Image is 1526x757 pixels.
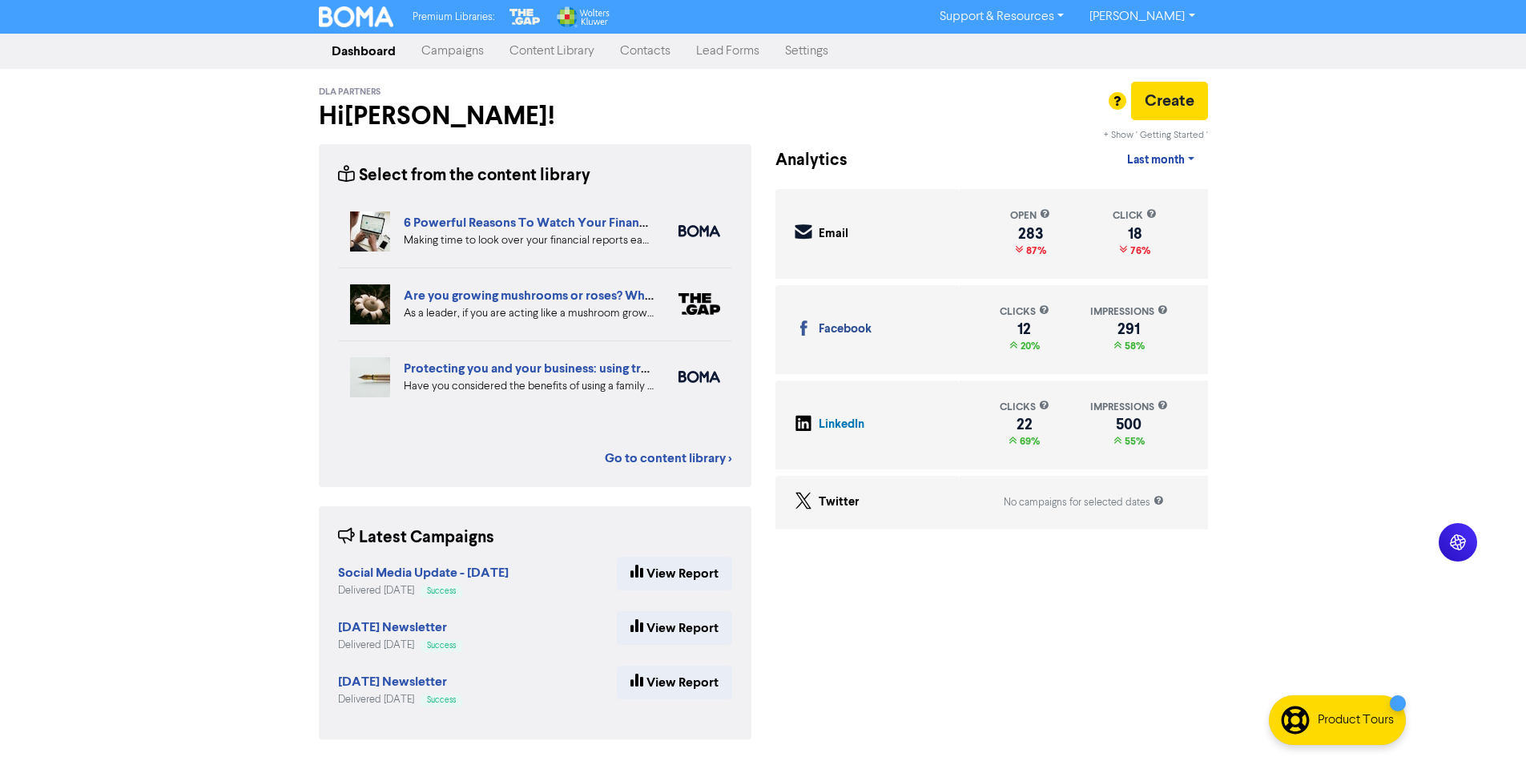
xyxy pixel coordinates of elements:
div: 283 [1010,228,1050,240]
div: Email [819,225,848,244]
div: LinkedIn [819,416,864,434]
iframe: Chat Widget [1325,584,1526,757]
div: Twitter [819,493,860,512]
span: 87% [1023,244,1046,257]
div: As a leader, if you are acting like a mushroom grower you’re unlikely to have a clear plan yourse... [404,305,654,322]
div: click [1113,208,1157,223]
img: boma_accounting [678,225,720,237]
div: Making time to look over your financial reports each month is an important task for any business ... [404,232,654,249]
a: 6 Powerful Reasons To Watch Your Financial Reports [404,215,707,231]
div: open [1010,208,1050,223]
div: Delivered [DATE] [338,638,462,653]
a: View Report [617,666,732,699]
span: DLA Partners [319,87,380,98]
div: + Show ' Getting Started ' [1104,128,1208,143]
a: Support & Resources [927,4,1077,30]
a: Last month [1114,144,1207,176]
div: 12 [1000,323,1049,336]
span: Success [427,696,456,704]
a: Dashboard [319,35,409,67]
img: Wolters Kluwer [555,6,610,27]
a: Content Library [497,35,607,67]
a: View Report [617,611,732,645]
span: 58% [1121,340,1145,352]
div: 500 [1090,418,1168,431]
div: 18 [1113,228,1157,240]
div: No campaigns for selected dates [1004,495,1164,510]
div: Delivered [DATE] [338,692,462,707]
a: Protecting you and your business: using trusts [404,360,664,376]
span: Success [427,642,456,650]
strong: Social Media Update - [DATE] [338,565,509,581]
div: clicks [1000,400,1049,415]
div: Delivered [DATE] [338,583,509,598]
div: 291 [1090,323,1168,336]
div: impressions [1090,304,1168,320]
span: 20% [1017,340,1040,352]
span: 55% [1121,435,1145,448]
div: 22 [1000,418,1049,431]
strong: [DATE] Newsletter [338,619,447,635]
div: impressions [1090,400,1168,415]
span: Success [427,587,456,595]
a: Contacts [607,35,683,67]
img: boma [678,371,720,383]
div: Facebook [819,320,872,339]
span: 76% [1127,244,1150,257]
a: Are you growing mushrooms or roses? Why you should lead like a gardener, not a grower [404,288,909,304]
div: clicks [1000,304,1049,320]
div: Select from the content library [338,163,590,188]
button: Create [1131,82,1208,120]
a: Social Media Update - [DATE] [338,567,509,580]
a: Lead Forms [683,35,772,67]
span: Last month [1127,153,1185,167]
a: [DATE] Newsletter [338,622,447,634]
a: Settings [772,35,841,67]
a: [DATE] Newsletter [338,676,447,689]
div: Latest Campaigns [338,525,494,550]
strong: [DATE] Newsletter [338,674,447,690]
img: thegap [678,293,720,315]
div: Have you considered the benefits of using a family trust? We share five ways that a trust can hel... [404,378,654,395]
a: Go to content library > [605,449,732,468]
div: Analytics [775,148,827,173]
h2: Hi [PERSON_NAME] ! [319,101,751,131]
img: BOMA Logo [319,6,394,27]
img: The Gap [507,6,542,27]
a: [PERSON_NAME] [1077,4,1207,30]
span: Premium Libraries: [413,12,494,22]
a: View Report [617,557,732,590]
span: 69% [1017,435,1040,448]
a: Campaigns [409,35,497,67]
